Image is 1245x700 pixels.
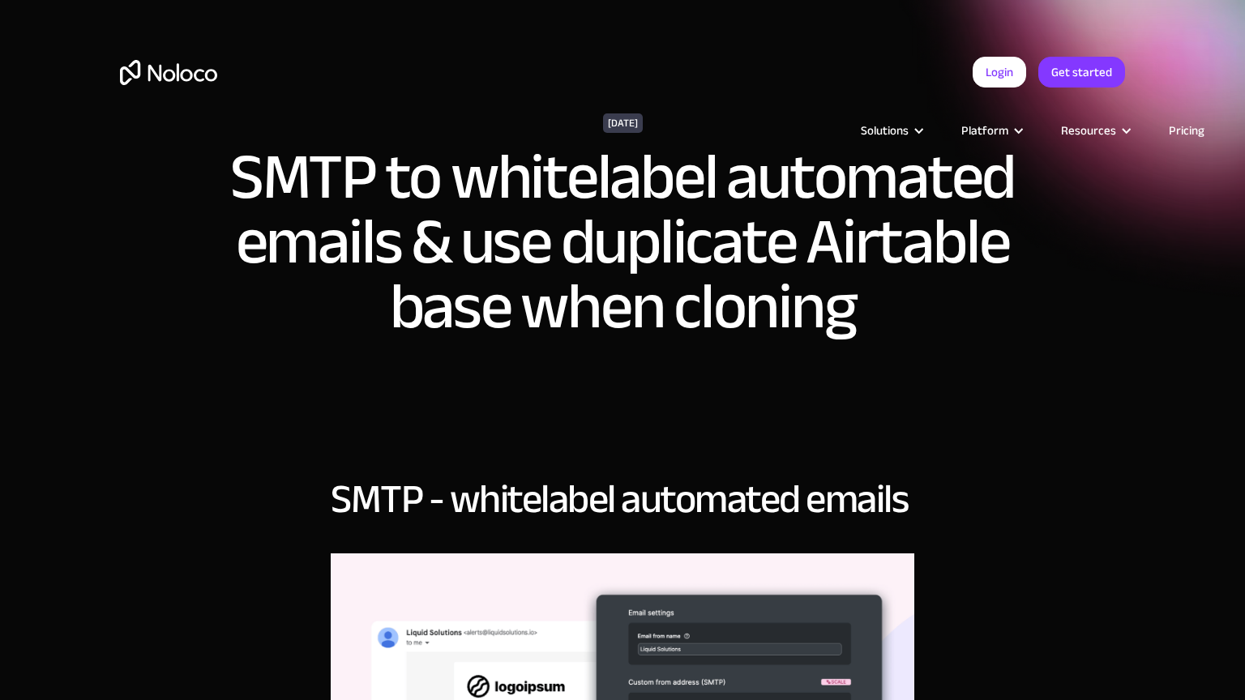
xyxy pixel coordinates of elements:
div: Resources [1041,120,1149,141]
a: home [120,60,217,85]
a: Get started [1038,57,1125,87]
div: Resources [1061,120,1116,141]
a: Login [973,57,1026,87]
div: Solutions [861,120,909,141]
div: Platform [941,120,1041,141]
a: Pricing [1149,120,1225,141]
div: Platform [961,120,1008,141]
div: Solutions [841,120,941,141]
